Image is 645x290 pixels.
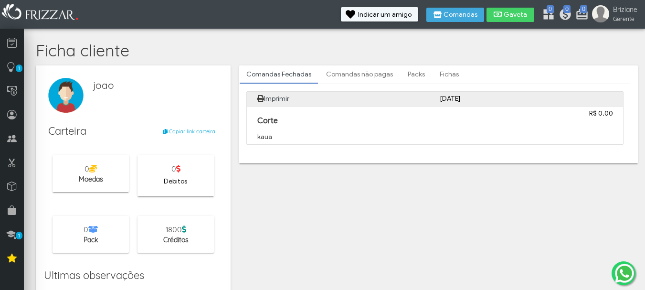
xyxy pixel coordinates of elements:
span: 0 [171,164,180,173]
a: Fichas [433,66,465,83]
span: Briziane [613,5,637,15]
span: 0 [85,164,97,173]
button: Gaveta [486,8,534,22]
span: 1 [16,64,22,72]
p: Corte [257,117,521,126]
h1: Ultimas observações [44,269,144,281]
span: 0 [580,5,587,13]
a: Briziane Gerente [592,5,640,25]
p: kaua [257,132,521,142]
h4: Ficha cliente [36,42,638,60]
span: 0 [547,5,554,13]
span: Créditos [163,236,189,244]
a: Comandas não pagas [319,66,400,83]
span: joao [93,78,218,93]
a: R$ 0,00 [589,109,613,118]
span: 0 [563,5,571,13]
button: Comandas [426,8,484,22]
span: 0 [84,225,98,234]
span: 1800 [166,225,186,234]
span: Moedas [79,175,103,183]
a: Comandas Fechadas [240,66,318,83]
span: Copiar link carteira [169,128,215,135]
span: Gaveta [504,11,528,18]
a: Packs [401,66,432,83]
a: 0 [542,8,551,24]
div: [DATE] [435,94,618,104]
a: Imprimir [264,95,289,103]
span: Debitos [164,174,187,189]
a: 0 [559,8,568,24]
button: Debitos [157,174,194,189]
a: 0 [575,8,585,24]
button: Indicar um amigo [341,7,418,21]
span: Comandas [444,11,477,18]
span: Pack [84,236,98,244]
span: Gerente [613,15,637,23]
span: Indicar um amigo [358,11,412,18]
button: Copiar link carteira [160,125,219,138]
span: 1 [16,232,22,239]
h1: Carteira [48,125,218,137]
strong: R$ 0,00 [589,109,613,118]
img: whatsapp.png [613,262,636,285]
